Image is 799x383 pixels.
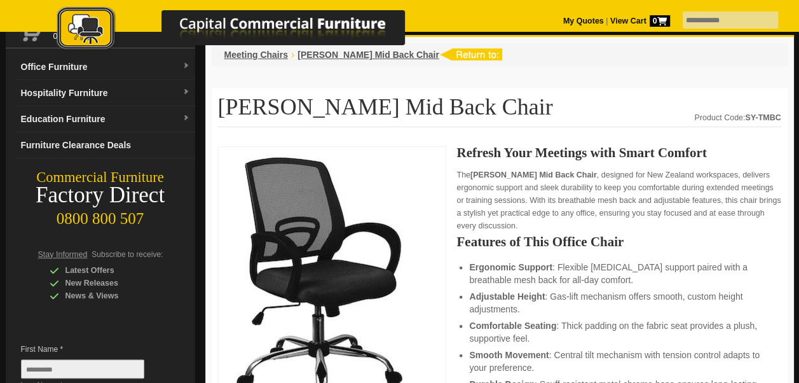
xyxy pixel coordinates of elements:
input: First Name * [21,359,144,379]
a: Education Furnituredropdown [16,106,195,132]
div: Product Code: [694,111,781,124]
a: Office Furnituredropdown [16,54,195,80]
img: Capital Commercial Furniture Logo [22,6,467,53]
a: Capital Commercial Furniture Logo [22,6,467,57]
div: Factory Direct [6,186,195,204]
li: : Gas-lift mechanism offers smooth, custom height adjustments. [469,290,768,316]
div: 0800 800 507 [6,204,195,228]
a: My Quotes [563,17,604,25]
img: dropdown [182,115,190,122]
div: New Releases [50,277,170,289]
li: : Flexible [MEDICAL_DATA] support paired with a breathable mesh back for all-day comfort. [469,261,768,286]
img: return to [439,48,502,60]
strong: Ergonomic Support [469,262,552,272]
img: dropdown [182,62,190,70]
img: dropdown [182,88,190,96]
span: Subscribe to receive: [92,250,163,259]
strong: View Cart [610,17,670,25]
span: 0 [650,15,670,27]
a: Hospitality Furnituredropdown [16,80,195,106]
strong: Comfortable Seating [469,321,556,331]
h2: Refresh Your Meetings with Smart Comfort [456,146,781,159]
h2: Features of This Office Chair [456,235,781,248]
strong: Adjustable Height [469,291,545,302]
a: Furniture Clearance Deals [16,132,195,158]
p: The , designed for New Zealand workspaces, delivers ergonomic support and sleek durability to kee... [456,169,781,232]
div: Commercial Furniture [6,169,195,186]
li: : Thick padding on the fabric seat provides a plush, supportive feel. [469,319,768,345]
div: News & Views [50,289,170,302]
strong: Smooth Movement [469,350,549,360]
strong: SY-TMBC [745,113,781,122]
strong: [PERSON_NAME] Mid Back Chair [470,171,597,179]
h1: [PERSON_NAME] Mid Back Chair [218,95,781,127]
div: Latest Offers [50,264,170,277]
span: First Name * [21,343,163,356]
li: : Central tilt mechanism with tension control adapts to your preference. [469,349,768,374]
a: View Cart0 [608,17,669,25]
span: Stay Informed [38,250,88,259]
